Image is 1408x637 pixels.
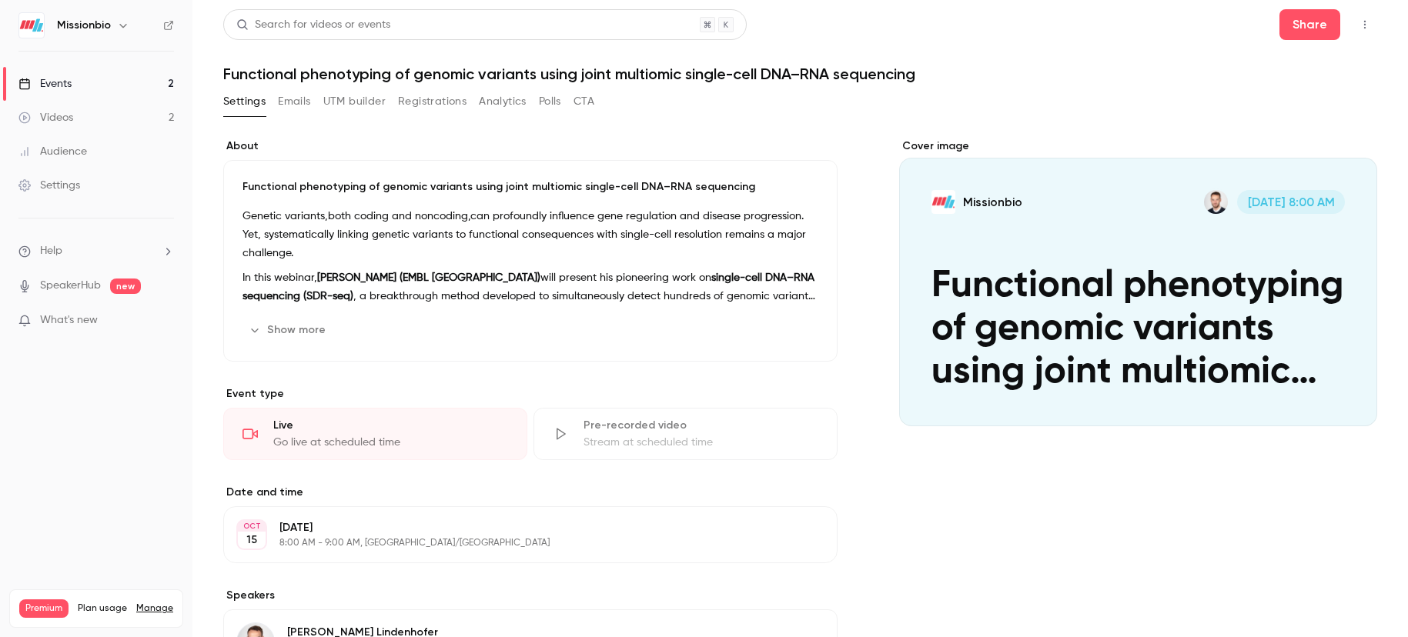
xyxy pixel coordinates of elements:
p: Genetic variants,both coding and noncoding,can profoundly influence gene regulation and disease p... [242,207,818,262]
p: [DATE] [279,520,756,535]
li: help-dropdown-opener [18,243,174,259]
div: Stream at scheduled time [584,435,818,450]
span: Premium [19,599,69,618]
h1: Functional phenotyping of genomic variants using joint multiomic single-cell DNA–RNA sequencing [223,65,1377,83]
div: Settings [18,178,80,193]
p: Event type [223,386,838,402]
div: Events [18,76,72,92]
div: Pre-recorded video [584,418,818,433]
img: Missionbio [19,13,44,38]
div: Pre-recorded videoStream at scheduled time [533,408,838,460]
div: Audience [18,144,87,159]
span: What's new [40,312,98,329]
label: Cover image [899,138,1377,154]
span: Plan usage [78,602,127,615]
button: Polls [539,89,561,114]
strong: [PERSON_NAME] (EMBL [GEOGRAPHIC_DATA]) [317,272,540,283]
div: Search for videos or events [236,17,390,33]
h6: Missionbio [57,18,111,33]
label: About [223,138,838,154]
div: Go live at scheduled time [273,435,508,450]
span: Help [40,243,62,259]
a: Manage [136,602,173,615]
section: Cover image [899,138,1377,426]
button: Analytics [479,89,527,114]
div: Videos [18,110,73,125]
label: Date and time [223,485,838,500]
button: Registrations [398,89,467,114]
button: CTA [574,89,594,114]
div: OCT [238,521,266,532]
span: new [110,278,141,294]
p: Functional phenotyping of genomic variants using joint multiomic single-cell DNA–RNA sequencing [242,179,818,195]
button: Show more [242,318,335,342]
p: 8:00 AM - 9:00 AM, [GEOGRAPHIC_DATA]/[GEOGRAPHIC_DATA] [279,537,756,549]
div: LiveGo live at scheduled time [223,408,527,460]
p: 15 [246,532,257,548]
button: Share [1279,9,1340,40]
button: Emails [278,89,310,114]
p: In this webinar, will present his pioneering work on , a breakthrough method developed to simulta... [242,268,818,305]
label: Speakers [223,588,838,603]
a: SpeakerHub [40,278,101,294]
button: UTM builder [323,89,386,114]
button: Settings [223,89,266,114]
div: Live [273,418,508,433]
